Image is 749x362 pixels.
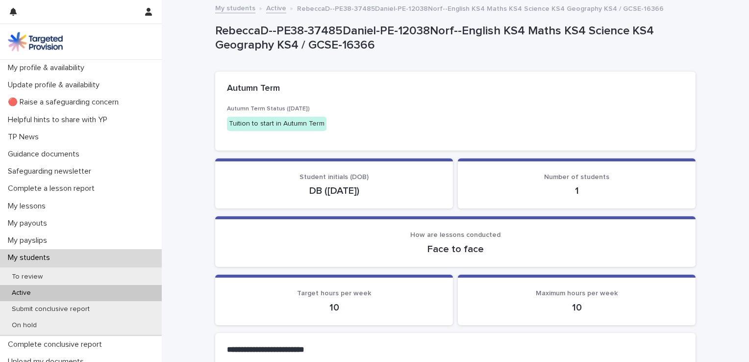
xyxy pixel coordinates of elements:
p: RebeccaD--PE38-37485Daniel-PE-12038Norf--English KS4 Maths KS4 Science KS4 Geography KS4 / GCSE-1... [215,24,692,52]
a: My students [215,2,255,13]
p: DB ([DATE]) [227,185,441,197]
span: How are lessons conducted [410,232,500,238]
p: TP News [4,132,47,142]
span: Autumn Term Status ([DATE]) [227,106,310,112]
div: Tuition to start in Autumn Term [227,117,326,131]
p: Complete conclusive report [4,340,110,349]
p: 1 [470,185,684,197]
p: My payouts [4,219,55,228]
span: Target hours per week [297,290,371,297]
span: Number of students [544,174,609,181]
p: Safeguarding newsletter [4,167,99,176]
p: Guidance documents [4,150,87,159]
img: M5nRWzHhSzIhMunXDL62 [8,32,63,52]
span: Student initials (DOB) [300,174,369,181]
a: Active [266,2,286,13]
p: To review [4,273,50,281]
p: Helpful hints to share with YP [4,115,115,125]
p: Update profile & availability [4,80,107,90]
p: 🔴 Raise a safeguarding concern [4,98,126,107]
p: My profile & availability [4,63,92,73]
p: Complete a lesson report [4,184,102,193]
h2: Autumn Term [227,83,280,94]
p: Active [4,289,39,297]
p: Face to face [227,243,684,255]
p: 10 [470,302,684,313]
p: 10 [227,302,441,313]
p: My students [4,253,58,262]
p: On hold [4,321,45,330]
p: RebeccaD--PE38-37485Daniel-PE-12038Norf--English KS4 Maths KS4 Science KS4 Geography KS4 / GCSE-1... [297,2,664,13]
p: My lessons [4,202,53,211]
p: Submit conclusive report [4,305,98,313]
p: My payslips [4,236,55,245]
span: Maximum hours per week [536,290,618,297]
